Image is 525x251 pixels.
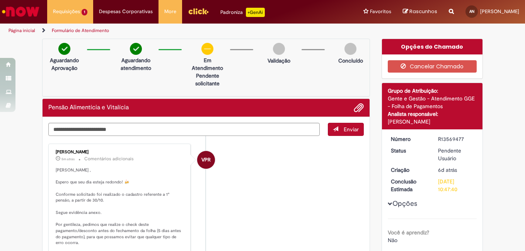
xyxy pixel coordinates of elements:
a: Página inicial [9,27,35,34]
div: Pendente Usuário [438,147,474,162]
div: [PERSON_NAME] [56,150,184,154]
img: img-circle-grey.png [273,43,285,55]
dt: Número [385,135,433,143]
div: Opções do Chamado [382,39,483,54]
p: Concluído [338,57,363,64]
dt: Conclusão Estimada [385,178,433,193]
div: Padroniza [220,8,265,17]
textarea: Digite sua mensagem aqui... [48,123,320,136]
dt: Criação [385,166,433,174]
div: R13569477 [438,135,474,143]
div: 26/09/2025 09:47:37 [438,166,474,174]
b: Você é aprendiz? [388,229,429,236]
p: +GenAi [246,8,265,17]
span: AN [469,9,474,14]
small: Comentários adicionais [84,156,134,162]
div: Grupo de Atribuição: [388,87,477,95]
img: check-circle-green.png [130,43,142,55]
div: [DATE] 10:47:40 [438,178,474,193]
time: 01/10/2025 09:50:40 [61,157,75,161]
img: click_logo_yellow_360x200.png [188,5,209,17]
span: More [164,8,176,15]
img: check-circle-green.png [58,43,70,55]
span: Requisições [53,8,80,15]
a: Formulário de Atendimento [52,27,109,34]
span: Despesas Corporativas [99,8,153,15]
p: Aguardando Aprovação [46,56,83,72]
dt: Status [385,147,433,154]
button: Cancelar Chamado [388,60,477,73]
span: Rascunhos [409,8,437,15]
img: img-circle-grey.png [344,43,356,55]
a: Rascunhos [403,8,437,15]
p: Em Atendimento [189,56,226,72]
span: 6d atrás [438,166,457,173]
span: Enviar [344,126,359,133]
img: ServiceNow [1,4,41,19]
div: Vanessa Paiva Ribeiro [197,151,215,169]
span: 1 [82,9,87,15]
span: [PERSON_NAME] [480,8,519,15]
span: VPR [201,151,211,169]
span: Não [388,237,397,244]
div: Gente e Gestão - Atendimento GGE - Folha de Pagamentos [388,95,477,110]
p: Validação [268,57,290,64]
button: Adicionar anexos [354,103,364,113]
span: Favoritos [370,8,391,15]
img: circle-minus.png [201,43,213,55]
p: Aguardando atendimento [117,56,155,72]
time: 26/09/2025 09:47:37 [438,166,457,173]
p: Pendente solicitante [189,72,226,87]
ul: Trilhas de página [6,24,344,38]
span: 5m atrás [61,157,75,161]
div: [PERSON_NAME] [388,118,477,126]
button: Enviar [328,123,364,136]
h2: Pensão Alimentícia e Vitalícia Histórico de tíquete [48,104,129,111]
div: Analista responsável: [388,110,477,118]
